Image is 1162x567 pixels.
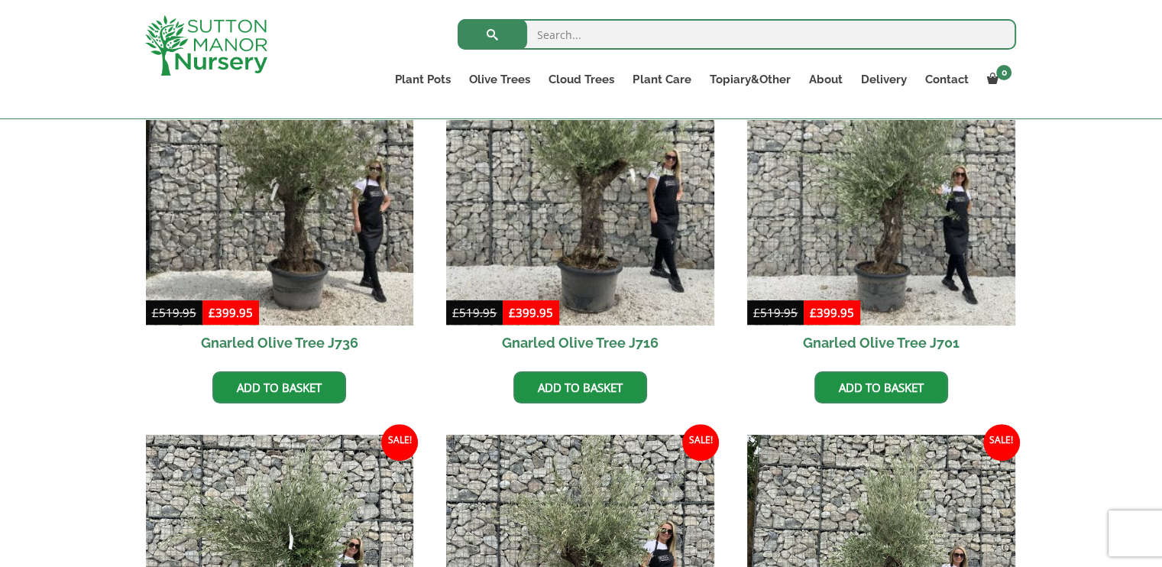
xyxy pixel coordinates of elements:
a: Add to basket: “Gnarled Olive Tree J701” [814,371,948,403]
bdi: 519.95 [753,305,798,320]
a: About [799,69,851,90]
bdi: 519.95 [452,305,497,320]
a: Add to basket: “Gnarled Olive Tree J736” [212,371,346,403]
a: Plant Pots [386,69,460,90]
span: Sale! [983,424,1020,461]
h2: Gnarled Olive Tree J736 [146,326,414,360]
img: Gnarled Olive Tree J716 [446,57,714,326]
a: Add to basket: “Gnarled Olive Tree J716” [513,371,647,403]
h2: Gnarled Olive Tree J716 [446,326,714,360]
a: Delivery [851,69,915,90]
span: £ [209,305,215,320]
a: Sale! Gnarled Olive Tree J736 [146,57,414,360]
img: logo [145,15,267,76]
h2: Gnarled Olive Tree J701 [747,326,1015,360]
bdi: 399.95 [509,305,553,320]
span: Sale! [682,424,719,461]
span: £ [810,305,817,320]
bdi: 399.95 [209,305,253,320]
bdi: 399.95 [810,305,854,320]
img: Gnarled Olive Tree J701 [747,57,1015,326]
span: 0 [996,65,1011,80]
a: 0 [977,69,1016,90]
a: Plant Care [623,69,700,90]
span: £ [753,305,760,320]
span: £ [452,305,459,320]
img: Gnarled Olive Tree J736 [146,57,414,326]
bdi: 519.95 [152,305,196,320]
input: Search... [458,19,1016,50]
a: Cloud Trees [539,69,623,90]
span: £ [152,305,159,320]
a: Topiary&Other [700,69,799,90]
a: Sale! Gnarled Olive Tree J701 [747,57,1015,360]
a: Contact [915,69,977,90]
a: Sale! Gnarled Olive Tree J716 [446,57,714,360]
span: Sale! [381,424,418,461]
a: Olive Trees [460,69,539,90]
span: £ [509,305,516,320]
